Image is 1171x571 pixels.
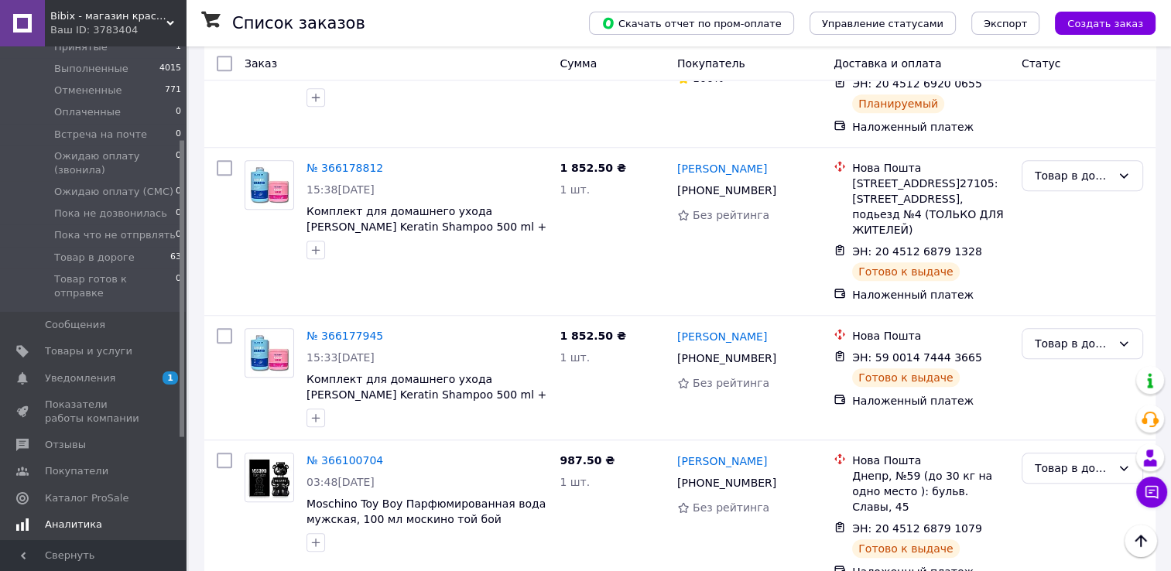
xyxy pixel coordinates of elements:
a: [PERSON_NAME] [677,161,767,176]
span: ЭН: 20 4512 6879 1079 [852,522,982,535]
div: Нова Пошта [852,328,1009,344]
span: 0 [176,185,181,199]
span: Без рейтинга [693,209,769,221]
span: 0 [176,228,181,242]
img: Фото товару [250,329,289,377]
a: Фото товару [245,453,294,502]
span: Товар готов к отправке [54,272,176,300]
span: 0 [176,207,181,221]
img: Фото товару [250,161,289,209]
a: [PERSON_NAME] [677,453,767,469]
span: Без рейтинга [693,377,769,389]
span: 0 [176,105,181,119]
span: 1 [176,40,181,54]
a: Фото товару [245,328,294,378]
span: ЭН: 20 4512 6920 0655 [852,77,982,90]
button: Управление статусами [810,12,956,35]
a: № 366100704 [306,454,383,467]
span: 0 [176,149,181,177]
a: Moschino Toy Boy Парфюмированная вода мужская, 100 мл москино той бой [306,497,546,525]
span: 771 [165,84,181,97]
span: 0 [176,272,181,300]
div: [PHONE_NUMBER] [674,347,779,369]
div: [STREET_ADDRESS]27105: [STREET_ADDRESS], подьезд №4 (ТОЛЬКО ДЛЯ ЖИТЕЛЕЙ) [852,176,1009,238]
div: Товар в дороге [1035,167,1111,184]
span: Встреча на почте [54,128,147,142]
span: 03:48[DATE] [306,476,375,488]
a: Комплект для домашнего ухода [PERSON_NAME] Keratin Shampoo 500 ml + Keratin Mask 500 ml [306,373,546,416]
span: Оплаченные [54,105,121,119]
span: Выполненные [54,62,128,76]
span: Управление статусами [822,18,943,29]
div: Планируемый [852,94,944,113]
span: Отмененные [54,84,122,97]
span: ЭН: 59 0014 7444 3665 [852,351,982,364]
span: 1 852.50 ₴ [560,330,626,342]
span: 1 852.50 ₴ [560,162,626,174]
span: Уведомления [45,371,115,385]
span: Сумма [560,57,597,70]
span: 1 шт. [560,351,590,364]
button: Скачать отчет по пром-оплате [589,12,794,35]
span: 0 [176,128,181,142]
span: Принятые [54,40,108,54]
div: Готово к выдаче [852,368,959,387]
span: 15:38[DATE] [306,183,375,196]
button: Экспорт [971,12,1039,35]
a: № 366177945 [306,330,383,342]
span: Скачать отчет по пром-оплате [601,16,782,30]
span: Каталог ProSale [45,491,128,505]
span: Покупатель [677,57,745,70]
div: Нова Пошта [852,453,1009,468]
div: Наложенный платеж [852,393,1009,409]
span: 4015 [159,62,181,76]
span: Экспорт [984,18,1027,29]
span: Товар в дороге [54,251,135,265]
div: [PHONE_NUMBER] [674,180,779,201]
a: № 366178812 [306,162,383,174]
div: Готово к выдаче [852,262,959,281]
span: Ожидаю оплату (звонила) [54,149,176,177]
span: ЭН: 20 4512 6879 1328 [852,245,982,258]
span: Показатели работы компании [45,398,143,426]
a: [PERSON_NAME] [677,329,767,344]
div: Нова Пошта [852,160,1009,176]
a: Фото товару [245,160,294,210]
div: Товар в дороге [1035,460,1111,477]
div: Наложенный платеж [852,287,1009,303]
span: 1 шт. [560,476,590,488]
span: 987.50 ₴ [560,454,615,467]
span: 1 [163,371,178,385]
span: 63 [170,251,181,265]
div: [PHONE_NUMBER] [674,472,779,494]
span: Отзывы [45,438,86,452]
span: Статус [1022,57,1061,70]
span: Создать заказ [1067,18,1143,29]
div: Наложенный платеж [852,119,1009,135]
span: Bibix - магазин красоты [50,9,166,23]
div: Ваш ID: 3783404 [50,23,186,37]
span: Покупатели [45,464,108,478]
span: Заказ [245,57,277,70]
button: Создать заказ [1055,12,1156,35]
img: Фото товару [245,453,293,501]
button: Наверх [1125,525,1157,557]
div: Товар в дороге [1035,335,1111,352]
button: Чат с покупателем [1136,477,1167,508]
span: Ожидаю оплату (СМС) [54,185,173,199]
div: Днепр, №59 (до 30 кг на одно место ): бульв. Славы, 45 [852,468,1009,515]
span: Сообщения [45,318,105,332]
span: 15:33[DATE] [306,351,375,364]
span: Пока не дозвонилась [54,207,167,221]
span: Пока что не отпрвлять [54,228,176,242]
span: Аналитика [45,518,102,532]
span: Товары и услуги [45,344,132,358]
a: Создать заказ [1039,16,1156,29]
span: Доставка и оплата [834,57,941,70]
span: 1 шт. [560,183,590,196]
a: Комплект для домашнего ухода [PERSON_NAME] Keratin Shampoo 500 ml + Keratin Mask 500 ml [306,205,546,248]
h1: Список заказов [232,14,365,32]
